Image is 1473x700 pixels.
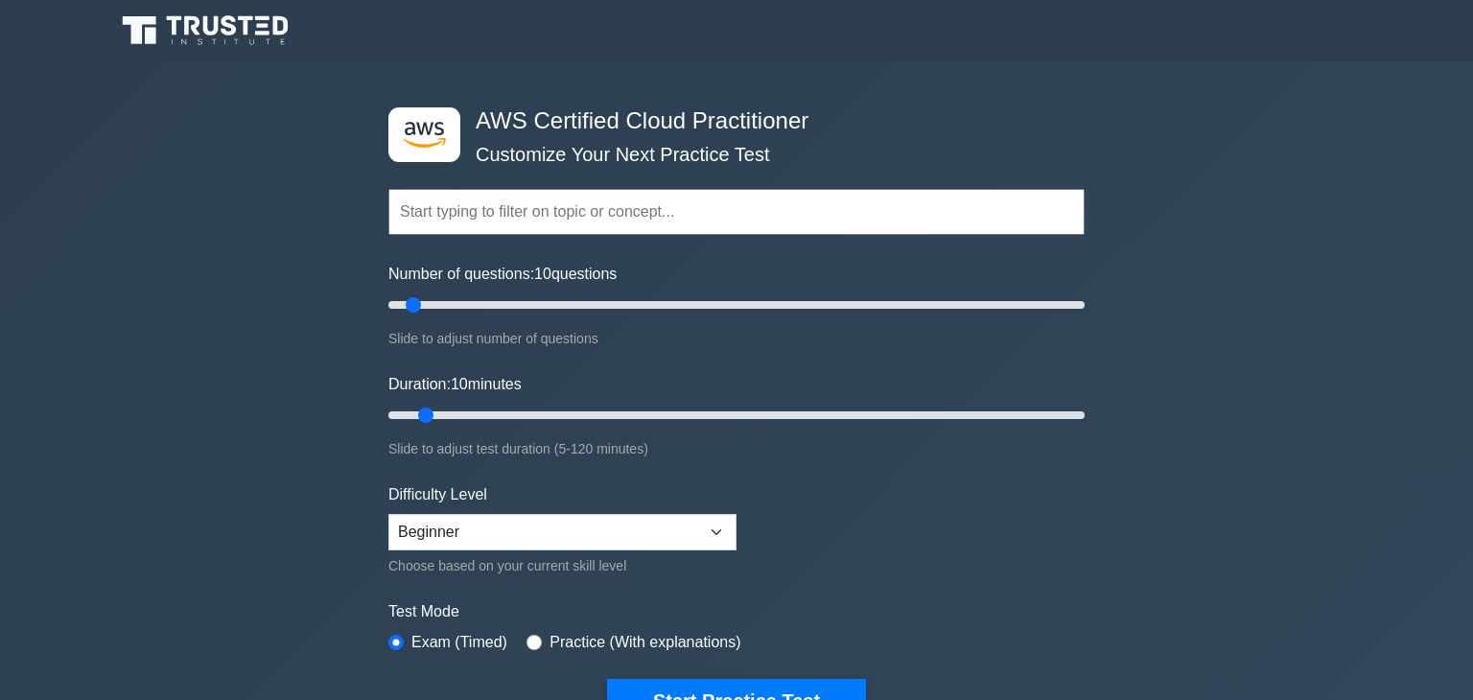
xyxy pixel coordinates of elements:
[549,631,740,654] label: Practice (With explanations)
[388,483,487,506] label: Difficulty Level
[468,107,991,135] h4: AWS Certified Cloud Practitioner
[534,266,551,282] span: 10
[411,631,507,654] label: Exam (Timed)
[388,437,1085,460] div: Slide to adjust test duration (5-120 minutes)
[451,376,468,392] span: 10
[388,373,522,396] label: Duration: minutes
[388,600,1085,623] label: Test Mode
[388,263,617,286] label: Number of questions: questions
[388,554,736,577] div: Choose based on your current skill level
[388,327,1085,350] div: Slide to adjust number of questions
[388,189,1085,235] input: Start typing to filter on topic or concept...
